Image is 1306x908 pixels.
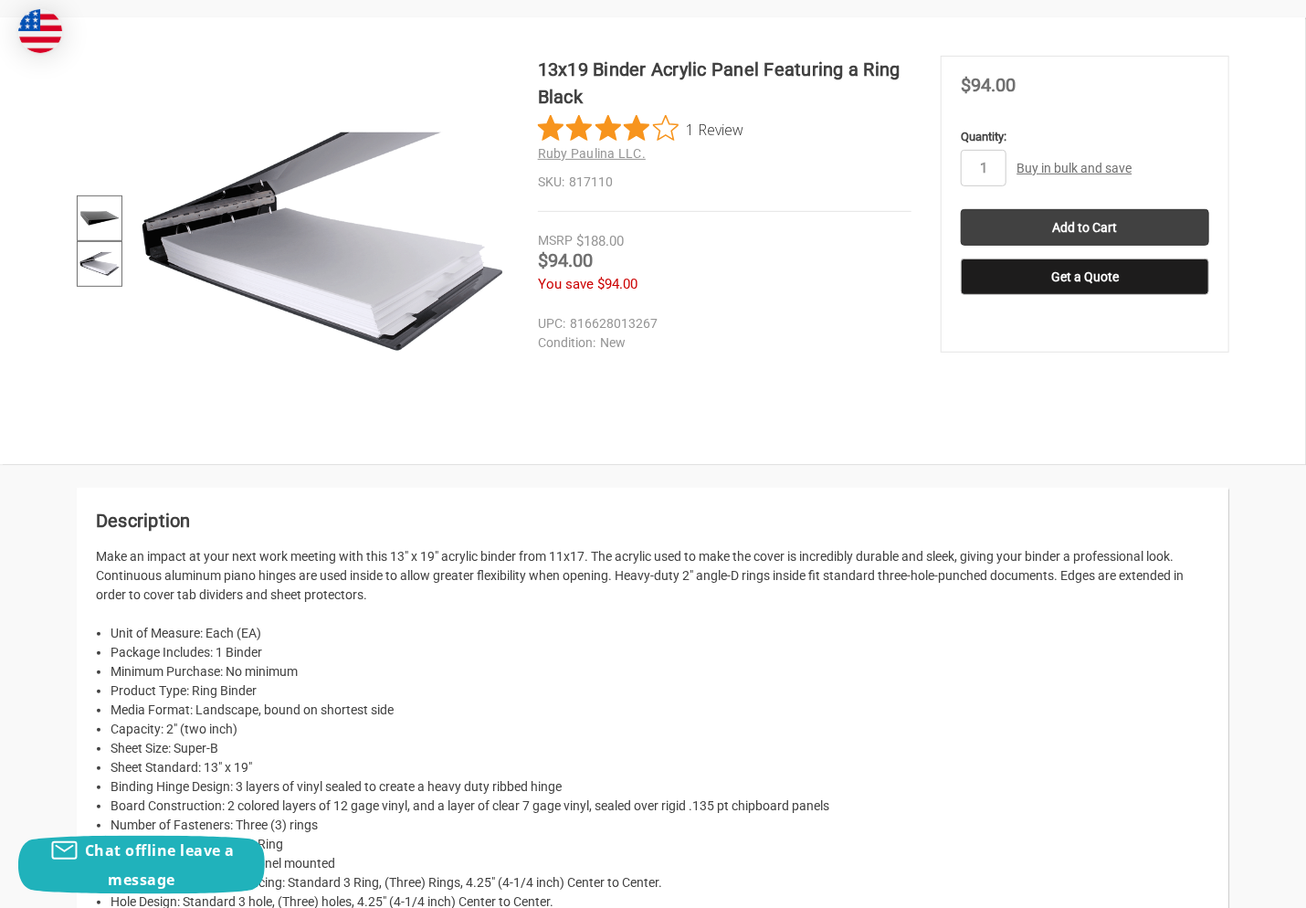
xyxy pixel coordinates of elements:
dd: 817110 [538,173,911,192]
li: Minimum Purchase: No minimum [111,662,1210,681]
li: Sheet Size: Super-B [111,739,1210,758]
dt: SKU: [538,173,564,192]
span: $94.00 [597,276,637,292]
img: 13x19 Binder Acrylic Panel Featuring a Ring Black [79,198,120,238]
div: MSRP [538,231,573,250]
span: $94.00 [961,74,1016,96]
li: Media Format: Landscape, bound on shortest side [111,701,1210,720]
span: 1 Review [686,115,743,143]
h2: Description [96,507,1210,534]
button: Get a Quote [961,259,1209,295]
button: Rated 4 out of 5 stars from 1 reviews. Jump to reviews. [538,115,743,143]
span: You save [538,276,594,292]
span: $188.00 [576,233,624,249]
input: Add to Cart [961,209,1209,246]
li: Number of Fasteners: Three (3) rings [111,816,1210,835]
span: $94.00 [538,249,593,271]
h1: 13x19 Binder Acrylic Panel Featuring a Ring Black [538,56,911,111]
li: Board Construction: 2 colored layers of 12 gage vinyl, and a layer of clear 7 gage vinyl, sealed ... [111,797,1210,816]
li: Binding Hinge Design: 3 layers of vinyl sealed to create a heavy duty ribbed hinge [111,777,1210,797]
dd: 816628013267 [538,314,903,333]
li: Product Type: Ring Binder [111,681,1210,701]
li: Package Includes: 1 Binder [111,643,1210,662]
dt: UPC: [538,314,565,333]
a: Buy in bulk and save [1016,161,1132,175]
label: Quantity: [961,128,1209,146]
button: Chat offline leave a message [18,836,265,894]
li: Fastener System Hole Spacing: Standard 3 Ring, (Three) Rings, 4.25" (4-1/4 inch) Center to Center. [111,873,1210,892]
img: duty and tax information for United States [18,9,62,53]
span: Chat offline leave a message [85,840,235,890]
li: Fastener System: Angle-D Ring [111,835,1210,854]
li: Sheet Standard: 13" x 19" [111,758,1210,777]
li: Fastener Location: Back panel mounted [111,854,1210,873]
p: Make an impact at your next work meeting with this 13" x 19" acrylic binder from 11x17. The acryl... [96,547,1210,605]
li: Unit of Measure: Each (EA) [111,624,1210,643]
dd: New [538,333,903,353]
img: 13x19 Binder Acrylic Panel Featuring a Ring Black [137,56,508,427]
img: 13x19 Binder Acrylic Panel Featuring a Ring Black [79,244,120,284]
li: Capacity: 2" (two inch) [111,720,1210,739]
dt: Condition: [538,333,595,353]
a: Ruby Paulina LLC. [538,146,646,161]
